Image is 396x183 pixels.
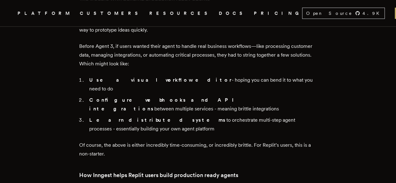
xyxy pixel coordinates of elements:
span: Open Source [306,10,352,16]
li: to orchestrate multi-step agent processes - essentially building your own agent platform [87,116,317,133]
button: RESOURCES [149,9,211,17]
li: - hoping you can bend it to what you need to do [87,76,317,93]
strong: Use a visual workflow editor [89,77,232,83]
strong: Learn distributed systems [89,117,226,123]
span: 4.9 K [363,10,383,16]
a: CUSTOMERS [80,9,142,17]
p: Of course, the above is either incredibly time-consuming, or incredibly brittle. For Replit’s use... [79,141,317,158]
button: PLATFORM [18,9,72,17]
a: PRICING [254,9,302,17]
p: Before Agent 3, if users wanted their agent to handle real business workflows—like processing cus... [79,42,317,68]
strong: Configure webhooks and API integrations [89,97,239,112]
h3: How Inngest helps Replit users build production ready agents [79,171,317,180]
a: DOCS [219,9,246,17]
li: between multiple services - meaning brittle integrations [87,96,317,113]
